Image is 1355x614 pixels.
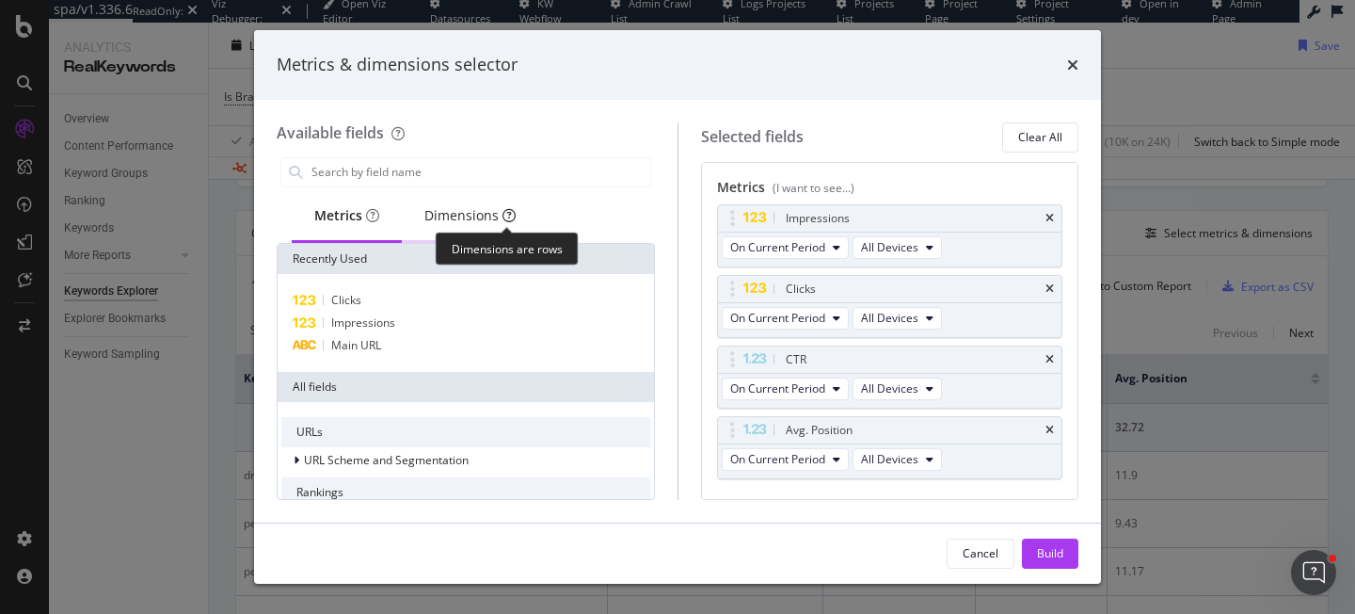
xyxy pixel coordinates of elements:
[331,337,381,353] span: Main URL
[436,233,579,266] div: Dimensions are rows
[730,310,825,326] span: On Current Period
[701,126,804,148] div: Selected fields
[786,280,816,299] div: Clicks
[717,275,1063,338] div: ClickstimesOn Current PeriodAll Devices
[853,236,942,259] button: All Devices
[717,416,1063,479] div: Avg. PositiontimesOn Current PeriodAll Devices
[861,451,918,467] span: All Devices
[1291,550,1336,595] iframe: Intercom live chat
[730,380,825,396] span: On Current Period
[1018,129,1062,145] div: Clear All
[722,307,849,330] button: On Current Period
[277,122,384,143] div: Available fields
[786,209,850,228] div: Impressions
[730,451,825,467] span: On Current Period
[861,239,918,255] span: All Devices
[722,448,849,471] button: On Current Period
[424,206,516,225] div: Dimensions
[1022,539,1078,569] button: Build
[853,307,942,330] button: All Devices
[717,178,1063,204] div: Metrics
[314,206,379,225] div: Metrics
[254,30,1101,584] div: modal
[947,539,1014,569] button: Cancel
[717,346,1063,409] div: CTRtimesOn Current PeriodAll Devices
[773,180,854,196] div: (I want to see...)
[310,158,650,186] input: Search by field name
[853,448,942,471] button: All Devices
[861,380,918,396] span: All Devices
[1037,545,1063,561] div: Build
[1067,53,1078,77] div: times
[278,372,654,402] div: All fields
[1045,283,1054,295] div: times
[861,310,918,326] span: All Devices
[331,292,361,308] span: Clicks
[1002,122,1078,153] button: Clear All
[963,545,998,561] div: Cancel
[853,378,942,400] button: All Devices
[281,417,650,447] div: URLs
[730,239,825,255] span: On Current Period
[278,244,654,274] div: Recently Used
[281,477,650,508] div: Rankings
[722,236,849,259] button: On Current Period
[786,421,853,440] div: Avg. Position
[1045,425,1054,436] div: times
[1045,354,1054,365] div: times
[717,204,1063,267] div: ImpressionstimesOn Current PeriodAll Devices
[1045,213,1054,224] div: times
[277,53,518,77] div: Metrics & dimensions selector
[331,315,395,331] span: Impressions
[304,452,469,468] span: URL Scheme and Segmentation
[786,350,806,369] div: CTR
[722,378,849,400] button: On Current Period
